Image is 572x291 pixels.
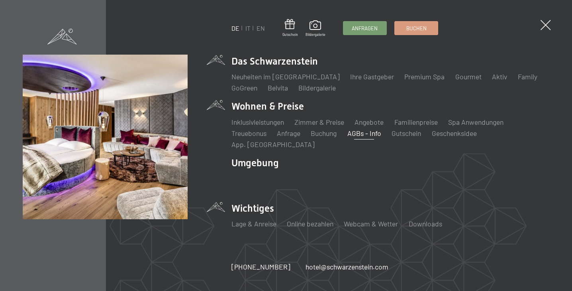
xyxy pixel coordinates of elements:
a: IT [245,24,251,32]
a: Geschenksidee [432,129,477,138]
a: Spa Anwendungen [448,118,503,126]
a: Buchen [395,22,438,35]
span: Buchen [406,25,427,32]
span: [PHONE_NUMBER] [231,262,290,271]
a: Family [518,72,537,81]
a: Lage & Anreise [231,219,276,228]
a: AGBs - Info [347,129,381,138]
a: Gutschein [282,19,298,37]
a: Belvita [268,83,288,92]
a: hotel@schwarzenstein.com [306,262,388,272]
a: DE [231,24,239,32]
a: Downloads [409,219,442,228]
a: GoGreen [231,83,257,92]
a: App. [GEOGRAPHIC_DATA] [231,140,315,149]
a: [PHONE_NUMBER] [231,262,290,272]
a: Zimmer & Preise [294,118,344,126]
a: Webcam & Wetter [344,219,398,228]
span: Bildergalerie [306,32,325,37]
span: Gutschein [282,32,298,37]
a: EN [257,24,265,32]
a: Neuheiten im [GEOGRAPHIC_DATA] [231,72,340,81]
a: Inklusivleistungen [231,118,284,126]
a: Familienpreise [394,118,438,126]
a: Bildergalerie [306,20,325,37]
a: Angebote [355,118,384,126]
a: Gourmet [455,72,482,81]
a: Online bezahlen [287,219,333,228]
a: Gutschein [392,129,421,138]
a: Treuebonus [231,129,266,138]
a: Anfrage [277,129,300,138]
a: Premium Spa [404,72,445,81]
span: Anfragen [352,25,378,32]
a: Bildergalerie [298,83,336,92]
a: Anfragen [343,22,386,35]
a: Ihre Gastgeber [350,72,394,81]
a: Aktiv [492,72,507,81]
a: Buchung [311,129,337,138]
